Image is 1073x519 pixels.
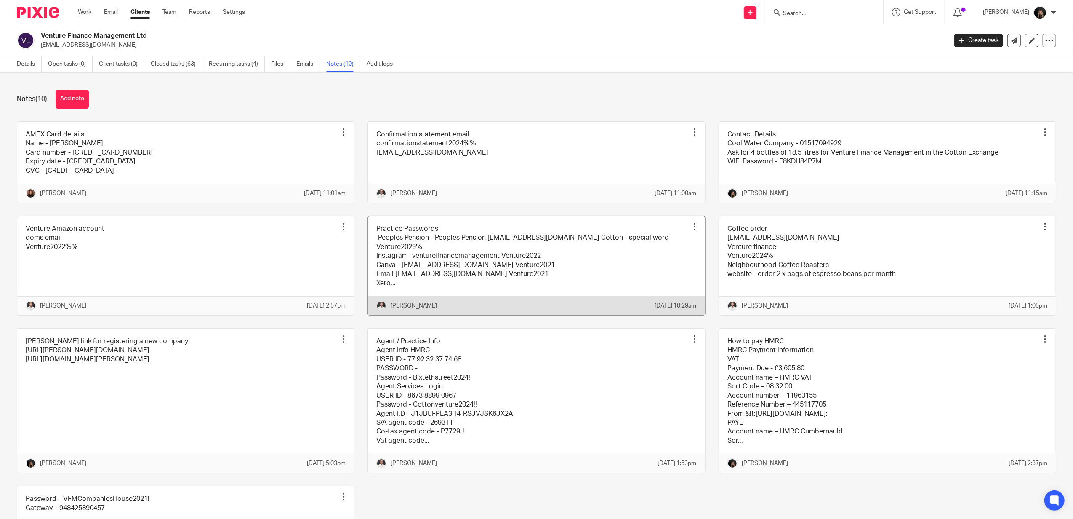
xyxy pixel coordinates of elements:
p: [DATE] 2:37pm [1009,459,1047,468]
img: 455A9867.jpg [727,188,738,198]
a: Email [104,8,118,16]
a: Reports [189,8,210,16]
a: Audit logs [367,56,399,72]
a: Clients [130,8,150,16]
p: [DATE] 2:57pm [307,302,346,310]
a: Closed tasks (63) [151,56,202,72]
img: 455A9867.jpg [1033,6,1047,19]
p: [PERSON_NAME] [391,189,437,198]
p: [PERSON_NAME] [40,189,86,198]
img: Pixie [17,7,59,18]
button: Add note [56,90,89,109]
h1: Notes [17,95,47,104]
img: dom%20slack.jpg [376,458,386,468]
p: [PERSON_NAME] [40,459,86,468]
h2: Venture Finance Management Ltd [41,32,761,40]
p: [PERSON_NAME] [742,302,788,310]
p: [DATE] 11:15am [1006,189,1047,198]
p: [DATE] 11:00am [655,189,697,198]
img: Headshot.jpg [26,188,36,198]
a: Open tasks (0) [48,56,93,72]
p: [PERSON_NAME] [391,459,437,468]
img: dom%20slack.jpg [376,301,386,311]
img: 455A9867.jpg [727,458,738,468]
img: dom%20slack.jpg [376,188,386,198]
span: Get Support [904,9,936,15]
p: [DATE] 1:05pm [1009,302,1047,310]
p: [PERSON_NAME] [983,8,1029,16]
a: Create task [954,34,1003,47]
a: Work [78,8,91,16]
p: [PERSON_NAME] [40,302,86,310]
a: Details [17,56,42,72]
p: [EMAIL_ADDRESS][DOMAIN_NAME] [41,41,942,49]
input: Search [782,10,858,18]
a: Emails [296,56,320,72]
p: [PERSON_NAME] [742,459,788,468]
a: Team [162,8,176,16]
img: 455A9867.jpg [26,458,36,468]
p: [DATE] 5:03pm [307,459,346,468]
a: Notes (10) [326,56,360,72]
a: Client tasks (0) [99,56,144,72]
img: dom%20slack.jpg [26,301,36,311]
p: [DATE] 10:29am [655,302,697,310]
p: [DATE] 11:01am [304,189,346,198]
p: [PERSON_NAME] [391,302,437,310]
img: dom%20slack.jpg [727,301,738,311]
a: Recurring tasks (4) [209,56,265,72]
a: Files [271,56,290,72]
img: svg%3E [17,32,35,49]
p: [DATE] 1:53pm [658,459,697,468]
p: [PERSON_NAME] [742,189,788,198]
a: Settings [223,8,245,16]
span: (10) [35,96,47,102]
